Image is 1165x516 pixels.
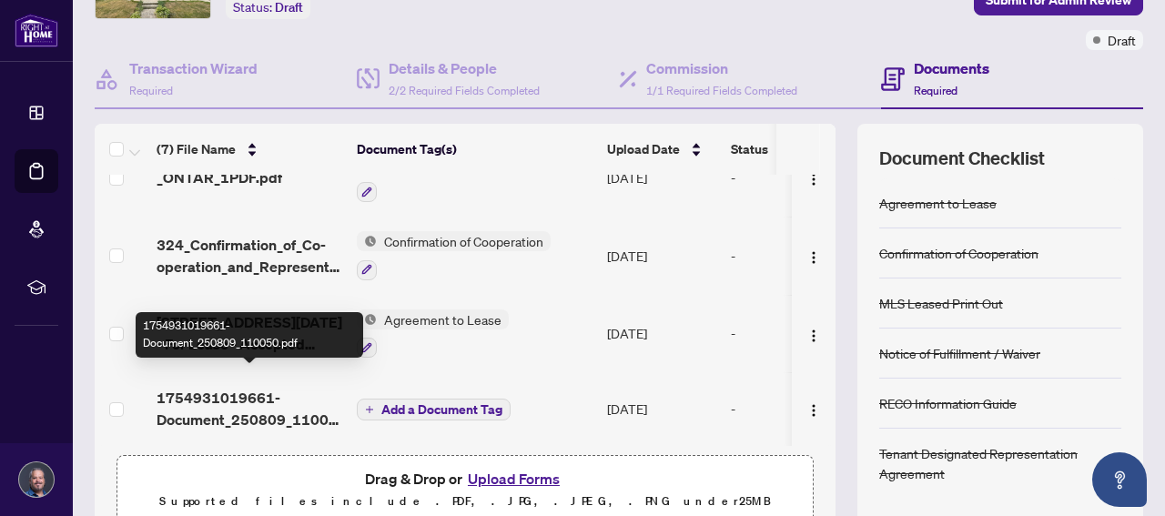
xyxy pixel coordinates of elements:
div: Agreement to Lease [879,193,997,213]
button: Logo [799,394,828,423]
td: [DATE] [600,372,724,445]
img: Status Icon [357,231,377,251]
div: - [731,246,871,266]
h4: Documents [914,57,989,79]
h4: Transaction Wizard [129,57,258,79]
span: 1754931019661-Document_250809_110050.pdf [157,387,342,430]
img: Logo [806,250,821,265]
button: Add a Document Tag [357,397,511,420]
span: Agreement to Lease [377,309,509,329]
span: 2/2 Required Fields Completed [389,84,540,97]
div: Notice of Fulfillment / Waiver [879,343,1040,363]
img: Logo [806,329,821,343]
img: Status Icon [357,309,377,329]
h4: Commission [646,57,797,79]
span: Document Checklist [879,146,1045,171]
th: (7) File Name [149,124,349,175]
div: Confirmation of Cooperation [879,243,1038,263]
img: Logo [806,403,821,418]
th: Document Tag(s) [349,124,600,175]
span: _ONTAR_1PDF.pdf [157,167,282,188]
span: Required [129,84,173,97]
span: Draft [1108,30,1136,50]
span: Add a Document Tag [381,403,502,416]
span: Drag & Drop or [365,467,565,491]
button: Status IconAgreement to Lease [357,309,509,359]
div: 1754931019661-Document_250809_110050.pdf [136,312,363,358]
span: [STREET_ADDRESS][DATE] - For Lease - Accepted Agreement.pdf [157,311,342,355]
td: [DATE] [600,295,724,373]
div: - [731,399,871,419]
span: Required [914,84,957,97]
div: RECO Information Guide [879,393,1017,413]
th: Upload Date [600,124,724,175]
button: Logo [799,319,828,348]
div: - [731,323,871,343]
button: Upload Forms [462,467,565,491]
button: Logo [799,241,828,270]
th: Status [724,124,878,175]
img: Logo [806,172,821,187]
span: (7) File Name [157,139,236,159]
div: MLS Leased Print Out [879,293,1003,313]
span: Status [731,139,768,159]
img: Profile Icon [19,462,54,497]
button: Add a Document Tag [357,399,511,420]
button: Status IconConfirmation of Cooperation [357,231,551,280]
p: Supported files include .PDF, .JPG, .JPEG, .PNG under 25 MB [128,491,802,512]
div: Tenant Designated Representation Agreement [879,443,1121,483]
td: [DATE] [600,138,724,217]
span: Upload Date [607,139,680,159]
button: Status IconNotice of Fulfillment / Waiver [357,153,552,202]
span: plus [365,405,374,414]
button: Open asap [1092,452,1147,507]
span: 324_Confirmation_of_Co-operation_and_Representation_-_Tenant_Landlord_-_PropTx-[PERSON_NAME].pdf [157,234,342,278]
div: - [731,167,871,187]
span: Confirmation of Cooperation [377,231,551,251]
span: 1/1 Required Fields Completed [646,84,797,97]
button: Logo [799,163,828,192]
td: [DATE] [600,217,724,295]
h4: Details & People [389,57,540,79]
img: logo [15,14,58,47]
